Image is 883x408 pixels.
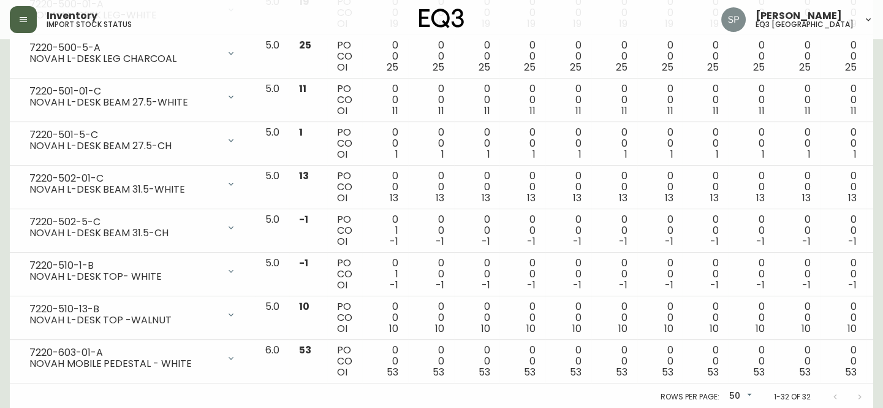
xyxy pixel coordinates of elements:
[436,234,444,248] span: -1
[573,234,582,248] span: -1
[848,191,857,205] span: 13
[692,258,719,291] div: 0 0
[601,258,627,291] div: 0 0
[619,234,627,248] span: -1
[372,127,398,160] div: 0 0
[20,345,246,372] div: 7220-603-01-ANOVAH MOBILE PEDESTAL - WHITE
[738,40,765,73] div: 0 0
[647,214,673,247] div: 0 0
[337,301,352,334] div: PO CO
[390,191,398,205] span: 13
[738,345,765,378] div: 0 0
[707,365,719,379] span: 53
[601,345,627,378] div: 0 0
[724,387,754,407] div: 50
[647,345,673,378] div: 0 0
[337,40,352,73] div: PO CO
[692,301,719,334] div: 0 0
[570,60,582,74] span: 25
[738,171,765,204] div: 0 0
[509,40,536,73] div: 0 0
[509,127,536,160] div: 0 0
[555,40,582,73] div: 0 0
[830,83,857,117] div: 0 0
[665,234,673,248] span: -1
[29,140,219,152] div: NOVAH L-DESK BEAM 27.5-CH
[784,127,811,160] div: 0 0
[710,321,719,336] span: 10
[784,171,811,204] div: 0 0
[802,234,811,248] span: -1
[29,358,219,369] div: NOVAH MOBILE PEDESTAL - WHITE
[509,214,536,247] div: 0 0
[395,147,398,161] span: 1
[390,278,398,292] span: -1
[555,83,582,117] div: 0 0
[299,256,308,270] span: -1
[20,214,246,241] div: 7220-502-5-CNOVAH L-DESK BEAM 31.5-CH
[692,40,719,73] div: 0 0
[256,340,289,383] td: 6.0
[665,191,673,205] span: 13
[784,301,811,334] div: 0 0
[299,299,309,314] span: 10
[808,147,811,161] span: 1
[664,321,673,336] span: 10
[441,147,444,161] span: 1
[464,345,490,378] div: 0 0
[47,21,132,28] h5: import stock status
[555,345,582,378] div: 0 0
[601,83,627,117] div: 0 0
[433,60,444,74] span: 25
[418,258,444,291] div: 0 0
[784,214,811,247] div: 0 0
[716,147,719,161] span: 1
[647,83,673,117] div: 0 0
[479,365,490,379] span: 53
[784,40,811,73] div: 0 0
[710,191,719,205] span: 13
[784,345,811,378] div: 0 0
[802,191,811,205] span: 13
[372,301,398,334] div: 0 0
[464,127,490,160] div: 0 0
[389,321,398,336] span: 10
[29,304,219,315] div: 7220-510-13-B
[390,234,398,248] span: -1
[555,214,582,247] div: 0 0
[601,127,627,160] div: 0 0
[619,278,627,292] span: -1
[419,9,464,28] img: logo
[299,212,308,226] span: -1
[509,301,536,334] div: 0 0
[738,127,765,160] div: 0 0
[464,214,490,247] div: 0 0
[692,345,719,378] div: 0 0
[527,234,536,248] span: -1
[337,171,352,204] div: PO CO
[372,40,398,73] div: 0 0
[830,258,857,291] div: 0 0
[830,40,857,73] div: 0 0
[29,97,219,108] div: NOVAH L-DESK BEAM 27.5-WHITE
[692,214,719,247] div: 0 0
[753,365,765,379] span: 53
[707,60,719,74] span: 25
[464,258,490,291] div: 0 0
[256,166,289,209] td: 5.0
[661,391,719,402] p: Rows per page:
[464,40,490,73] div: 0 0
[738,258,765,291] div: 0 0
[624,147,627,161] span: 1
[647,301,673,334] div: 0 0
[299,82,306,96] span: 11
[784,83,811,117] div: 0 0
[572,321,582,336] span: 10
[756,191,765,205] span: 13
[29,53,219,64] div: NOVAH L-DESK LEG CHARCOAL
[337,147,347,161] span: OI
[484,104,490,118] span: 11
[299,343,311,357] span: 53
[29,347,219,358] div: 7220-603-01-A
[337,191,347,205] span: OI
